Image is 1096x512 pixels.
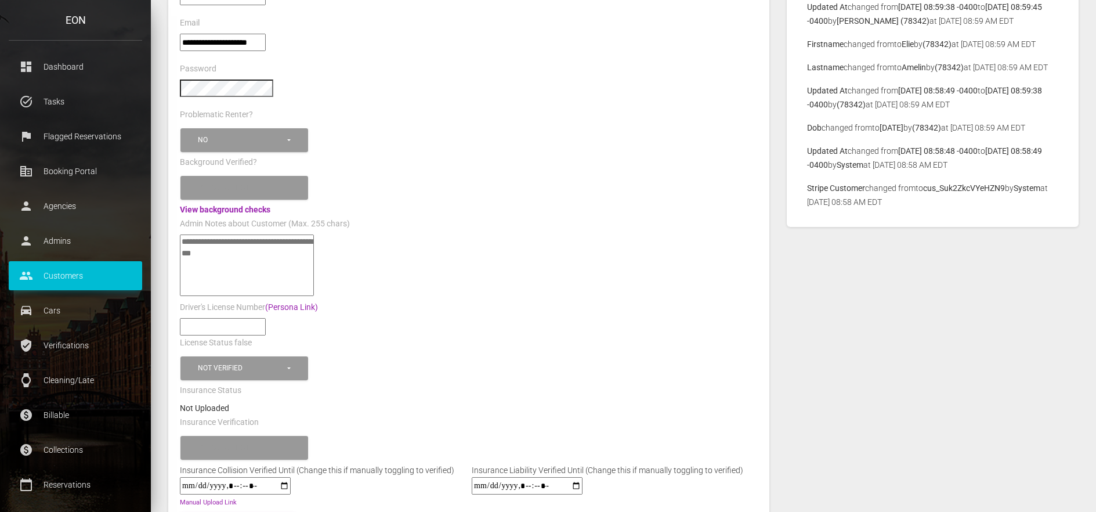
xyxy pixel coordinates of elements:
b: Lastname [807,63,844,72]
b: (78342) [923,39,952,49]
a: paid Billable [9,401,142,430]
b: (78342) [912,123,941,132]
label: Email [180,17,200,29]
b: (78342) [837,100,866,109]
label: Problematic Renter? [180,109,253,121]
b: Updated At [807,86,848,95]
div: Insurance Liability Verified Until (Change this if manually toggling to verified) [463,463,752,477]
button: Not Verified [180,356,308,380]
b: [DATE] 08:58:49 -0400 [898,86,978,95]
a: Manual Upload Link [180,499,237,506]
a: dashboard Dashboard [9,52,142,81]
button: Please select [180,436,308,460]
strong: Not Uploaded [180,403,229,413]
b: Updated At [807,2,848,12]
p: changed from to by at [DATE] 08:58 AM EDT [807,181,1058,209]
b: (78342) [935,63,964,72]
b: cus_Suk2ZkcVYeHZN9 [923,183,1005,193]
button: Please select [180,176,308,200]
p: changed from to by at [DATE] 08:58 AM EDT [807,144,1058,172]
a: person Admins [9,226,142,255]
a: verified_user Verifications [9,331,142,360]
a: View background checks [180,205,270,214]
p: Collections [17,441,133,459]
p: Flagged Reservations [17,128,133,145]
label: Insurance Status [180,385,241,396]
div: Insurance Collision Verified Until (Change this if manually toggling to verified) [171,463,463,477]
p: Cleaning/Late [17,372,133,389]
label: Password [180,63,216,75]
b: Stripe Customer [807,183,865,193]
b: Firstname [807,39,844,49]
a: flag Flagged Reservations [9,122,142,151]
p: Cars [17,302,133,319]
div: Please select [198,183,285,193]
p: Booking Portal [17,163,133,180]
a: drive_eta Cars [9,296,142,325]
a: calendar_today Reservations [9,470,142,499]
b: [DATE] [880,123,903,132]
b: [DATE] 08:58:48 -0400 [898,146,978,156]
label: License Status false [180,337,252,349]
p: Reservations [17,476,133,493]
b: Dob [807,123,822,132]
a: people Customers [9,261,142,290]
a: (Persona Link) [265,302,318,312]
b: [DATE] 08:59:38 -0400 [898,2,978,12]
p: Agencies [17,197,133,215]
a: task_alt Tasks [9,87,142,116]
button: No [180,128,308,152]
a: paid Collections [9,435,142,464]
a: person Agencies [9,192,142,221]
div: Not Verified [198,363,285,373]
div: No [198,135,285,145]
b: Amelin [902,63,926,72]
p: Dashboard [17,58,133,75]
div: Please select [198,443,285,453]
label: Driver's License Number [180,302,318,313]
p: changed from to by at [DATE] 08:59 AM EDT [807,121,1058,135]
label: Background Verified? [180,157,257,168]
p: Tasks [17,93,133,110]
p: changed from to by at [DATE] 08:59 AM EDT [807,37,1058,51]
label: Admin Notes about Customer (Max. 255 chars) [180,218,350,230]
b: [PERSON_NAME] (78342) [837,16,929,26]
b: System [1014,183,1040,193]
p: changed from to by at [DATE] 08:59 AM EDT [807,84,1058,111]
a: corporate_fare Booking Portal [9,157,142,186]
p: Billable [17,406,133,424]
p: changed from to by at [DATE] 08:59 AM EDT [807,60,1058,74]
p: Verifications [17,337,133,354]
label: Insurance Verification [180,417,259,428]
a: watch Cleaning/Late [9,366,142,395]
b: Elie [902,39,914,49]
b: Updated At [807,146,848,156]
p: Customers [17,267,133,284]
p: Admins [17,232,133,250]
b: System [837,160,863,170]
